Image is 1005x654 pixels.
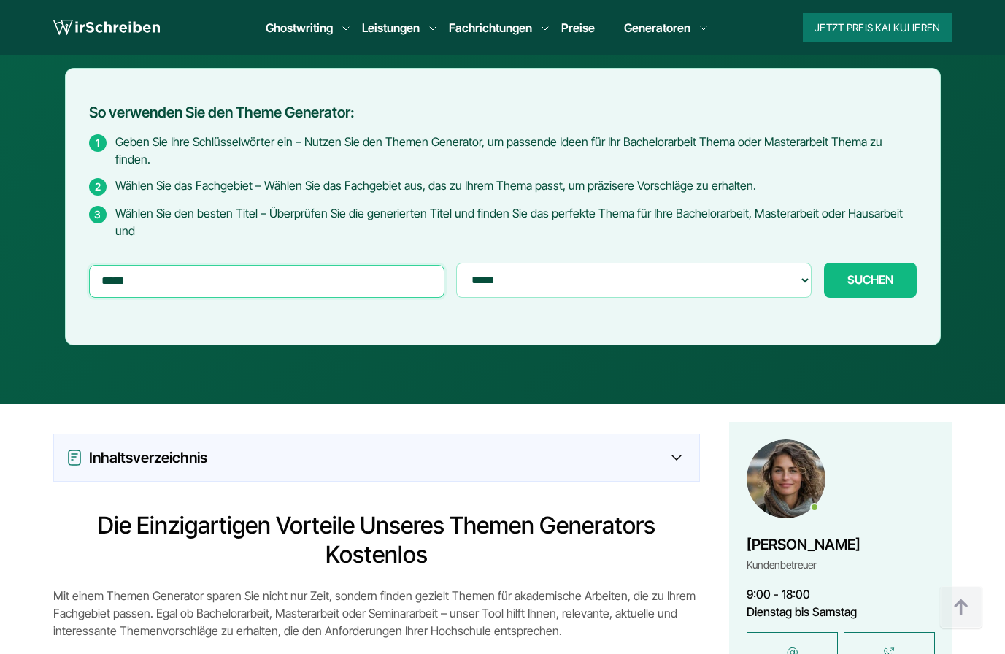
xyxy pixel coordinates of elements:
[53,511,700,569] h2: Die einzigartigen Vorteile unseres Themen Generators kostenlos
[939,586,983,630] img: button top
[624,19,690,36] a: Generatoren
[847,273,893,286] span: SUCHEN
[89,133,917,168] li: Geben Sie Ihre Schlüsselwörter ein – Nutzen Sie den Themen Generator, um passende Ideen für Ihr B...
[747,603,935,620] div: Dienstag bis Samstag
[747,585,935,603] div: 9:00 - 18:00
[89,178,107,196] span: 2
[824,263,917,298] button: SUCHEN
[266,19,333,36] a: Ghostwriting
[66,446,688,469] div: Inhaltsverzeichnis
[747,439,825,518] img: Maria Kaufman
[747,556,860,574] div: Kundenbetreuer
[803,13,952,42] button: Jetzt Preis kalkulieren
[89,134,107,152] span: 1
[89,104,917,121] h2: So verwenden Sie den Theme Generator:
[747,533,860,556] div: [PERSON_NAME]
[53,587,700,639] p: Mit einem Themen Generator sparen Sie nicht nur Zeit, sondern finden gezielt Themen für akademisc...
[362,19,420,36] a: Leistungen
[449,19,532,36] a: Fachrichtungen
[561,20,595,35] a: Preise
[89,177,917,196] li: Wählen Sie das Fachgebiet – Wählen Sie das Fachgebiet aus, das zu Ihrem Thema passt, um präzisere...
[53,17,160,39] img: logo wirschreiben
[89,204,917,239] li: Wählen Sie den besten Titel – Überprüfen Sie die generierten Titel und finden Sie das perfekte Th...
[89,206,107,223] span: 3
